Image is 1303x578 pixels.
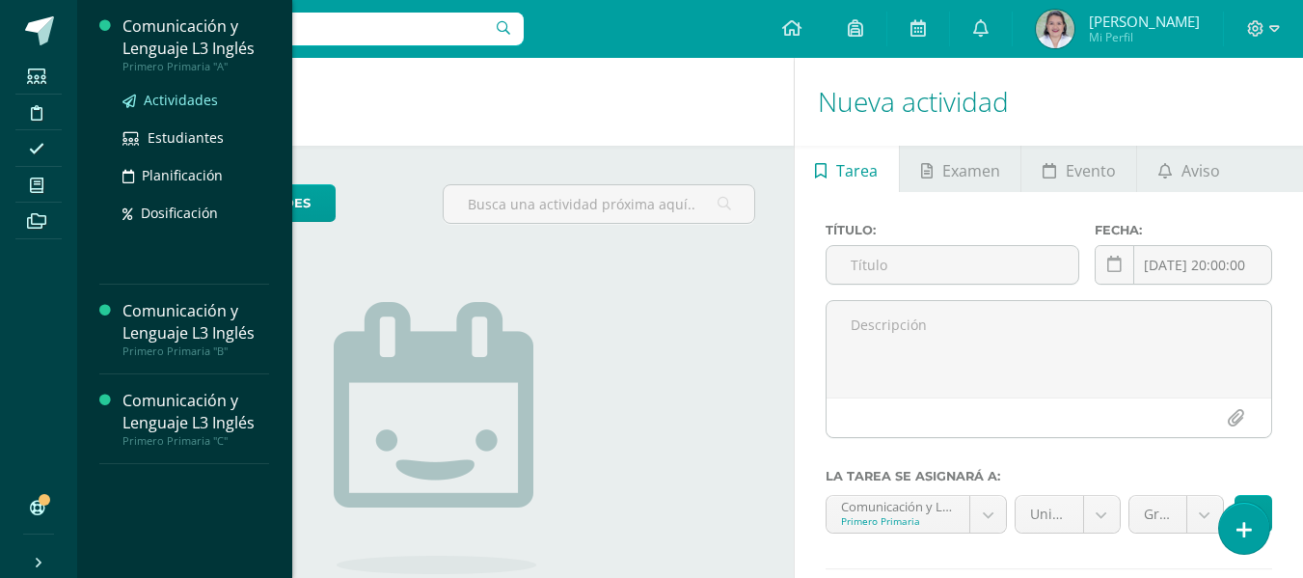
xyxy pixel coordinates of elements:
a: Grammar (10.0%) [1129,496,1223,533]
div: Comunicación y Lenguaje L3 Inglés [122,15,269,60]
span: Examen [942,148,1000,194]
div: Primero Primaria "B" [122,344,269,358]
img: no_activities.png [334,302,536,574]
span: Evento [1066,148,1116,194]
label: Título: [826,223,1080,237]
a: Actividades [122,89,269,111]
h1: Actividades [100,58,771,146]
a: Comunicación y Lenguaje L3 InglésPrimero Primaria "A" [122,15,269,73]
span: Grammar (10.0%) [1144,496,1172,533]
span: Unidad 4 [1030,496,1069,533]
div: Comunicación y Lenguaje L3 Inglés [122,390,269,434]
a: Tarea [795,146,899,192]
a: Comunicación y Lenguaje L3 Inglés 'A'Primero Primaria [827,496,1006,533]
label: La tarea se asignará a: [826,469,1272,483]
span: Planificación [142,166,223,184]
input: Busca un usuario... [90,13,524,45]
a: Unidad 4 [1016,496,1120,533]
div: Primero Primaria "C" [122,434,269,448]
span: Estudiantes [148,128,224,147]
a: Evento [1021,146,1136,192]
input: Fecha de entrega [1096,246,1271,284]
div: Comunicación y Lenguaje L3 Inglés 'A' [841,496,955,514]
img: 2df6234a8a748843a6fab2bfeb2f36da.png [1036,10,1074,48]
input: Busca una actividad próxima aquí... [444,185,753,223]
a: Comunicación y Lenguaje L3 InglésPrimero Primaria "C" [122,390,269,448]
a: Aviso [1137,146,1240,192]
span: Tarea [836,148,878,194]
div: Primero Primaria "A" [122,60,269,73]
div: Primero Primaria [841,514,955,528]
a: Comunicación y Lenguaje L3 InglésPrimero Primaria "B" [122,300,269,358]
a: Planificación [122,164,269,186]
div: Comunicación y Lenguaje L3 Inglés [122,300,269,344]
span: Dosificación [141,204,218,222]
label: Fecha: [1095,223,1272,237]
span: [PERSON_NAME] [1089,12,1200,31]
a: Examen [900,146,1020,192]
span: Actividades [144,91,218,109]
input: Título [827,246,1079,284]
a: Estudiantes [122,126,269,149]
a: Dosificación [122,202,269,224]
span: Aviso [1181,148,1220,194]
h1: Nueva actividad [818,58,1280,146]
span: Mi Perfil [1089,29,1200,45]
